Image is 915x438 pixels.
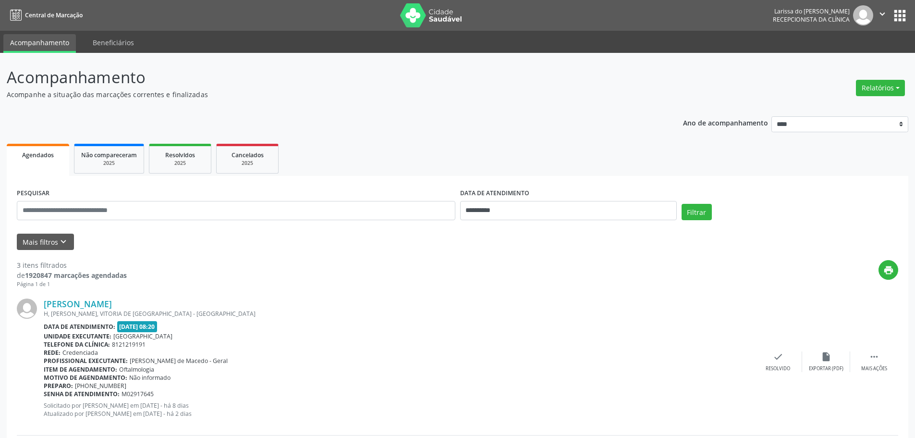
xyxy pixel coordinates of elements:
b: Preparo: [44,382,73,390]
span: [PERSON_NAME] de Macedo - Geral [130,357,228,365]
label: DATA DE ATENDIMENTO [460,186,529,201]
i:  [877,9,888,19]
b: Profissional executante: [44,357,128,365]
div: 2025 [223,160,271,167]
p: Acompanhamento [7,65,638,89]
div: Resolvido [766,365,790,372]
span: [GEOGRAPHIC_DATA] [113,332,172,340]
b: Unidade executante: [44,332,111,340]
div: 2025 [156,160,204,167]
span: Credenciada [62,349,98,357]
a: Central de Marcação [7,7,83,23]
p: Solicitado por [PERSON_NAME] em [DATE] - há 8 dias Atualizado por [PERSON_NAME] em [DATE] - há 2 ... [44,401,754,418]
i:  [869,351,879,362]
div: H, [PERSON_NAME], VITORIA DE [GEOGRAPHIC_DATA] - [GEOGRAPHIC_DATA] [44,310,754,318]
span: Agendados [22,151,54,159]
div: Mais ações [861,365,887,372]
span: Oftalmologia [119,365,154,374]
span: Não compareceram [81,151,137,159]
div: Página 1 de 1 [17,280,127,288]
img: img [17,299,37,319]
a: Beneficiários [86,34,141,51]
div: 3 itens filtrados [17,260,127,270]
button: apps [891,7,908,24]
div: Exportar (PDF) [809,365,843,372]
b: Data de atendimento: [44,323,115,331]
span: Cancelados [232,151,264,159]
i: print [883,265,894,275]
a: Acompanhamento [3,34,76,53]
strong: 1920847 marcações agendadas [25,271,127,280]
span: Central de Marcação [25,11,83,19]
span: Resolvidos [165,151,195,159]
div: 2025 [81,160,137,167]
button: Filtrar [682,204,712,220]
img: img [853,5,873,25]
p: Ano de acompanhamento [683,116,768,128]
p: Acompanhe a situação das marcações correntes e finalizadas [7,89,638,100]
span: Não informado [129,374,171,382]
i: keyboard_arrow_down [58,237,69,247]
button:  [873,5,891,25]
label: PESQUISAR [17,186,49,201]
span: M02917645 [122,390,154,398]
span: 8121219191 [112,340,146,349]
i: check [773,351,783,362]
div: Larissa do [PERSON_NAME] [773,7,850,15]
b: Telefone da clínica: [44,340,110,349]
a: [PERSON_NAME] [44,299,112,309]
b: Motivo de agendamento: [44,374,127,382]
span: [PHONE_NUMBER] [75,382,126,390]
button: Relatórios [856,80,905,96]
span: [DATE] 08:20 [117,321,158,332]
div: de [17,270,127,280]
span: Recepcionista da clínica [773,15,850,24]
i: insert_drive_file [821,351,831,362]
b: Senha de atendimento: [44,390,120,398]
button: print [878,260,898,280]
b: Rede: [44,349,61,357]
button: Mais filtroskeyboard_arrow_down [17,234,74,250]
b: Item de agendamento: [44,365,117,374]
